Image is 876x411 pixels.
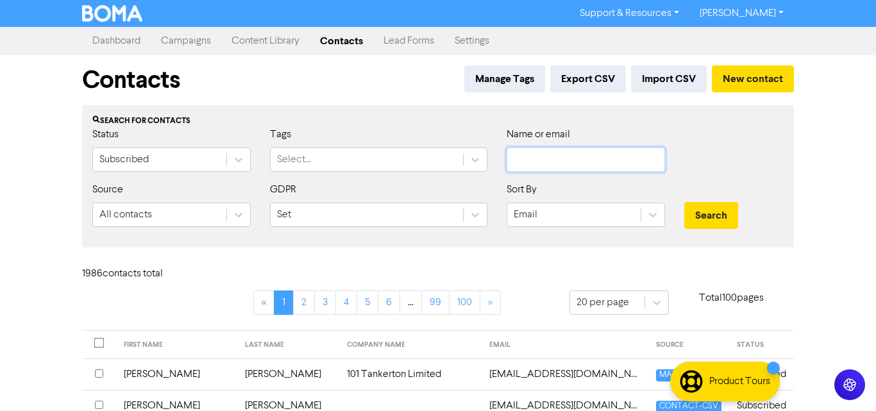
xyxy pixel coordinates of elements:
img: BOMA Logo [82,5,142,22]
label: Tags [270,127,291,142]
a: Page 4 [335,290,357,315]
p: Total 100 pages [669,290,794,306]
a: Settings [444,28,500,54]
th: EMAIL [482,331,648,359]
th: STATUS [729,331,794,359]
a: Page 6 [378,290,400,315]
a: Page 2 [293,290,315,315]
div: Select... [277,152,311,167]
button: New contact [712,65,794,92]
a: » [480,290,501,315]
a: Page 3 [314,290,336,315]
button: Manage Tags [464,65,545,92]
td: 101tankerton@gmail.com [482,358,648,390]
label: Sort By [507,182,537,197]
td: 101 Tankerton Limited [339,358,482,390]
iframe: Chat Widget [812,349,876,411]
a: Lead Forms [373,28,444,54]
a: Page 1 is your current page [274,290,294,315]
button: Import CSV [631,65,707,92]
a: Content Library [221,28,310,54]
label: Source [92,182,123,197]
a: Dashboard [82,28,151,54]
h1: Contacts [82,65,180,95]
td: [PERSON_NAME] [116,358,237,390]
div: Search for contacts [92,115,784,127]
div: 20 per page [577,295,629,310]
div: Set [277,207,291,222]
th: LAST NAME [237,331,339,359]
div: Subscribed [99,152,149,167]
th: SOURCE [648,331,729,359]
span: MANUAL [656,369,696,382]
label: GDPR [270,182,296,197]
label: Status [92,127,119,142]
h6: 1986 contact s total [82,268,185,280]
button: Export CSV [550,65,626,92]
a: Page 5 [357,290,378,315]
a: Contacts [310,28,373,54]
a: Campaigns [151,28,221,54]
a: [PERSON_NAME] [689,3,794,24]
th: COMPANY NAME [339,331,482,359]
td: Subscribed [729,358,794,390]
a: Support & Resources [569,3,689,24]
a: Page 99 [421,290,450,315]
a: Page 100 [449,290,480,315]
button: Search [684,202,738,229]
td: [PERSON_NAME] [237,358,339,390]
label: Name or email [507,127,570,142]
th: FIRST NAME [116,331,237,359]
div: Email [514,207,537,222]
div: All contacts [99,207,152,222]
